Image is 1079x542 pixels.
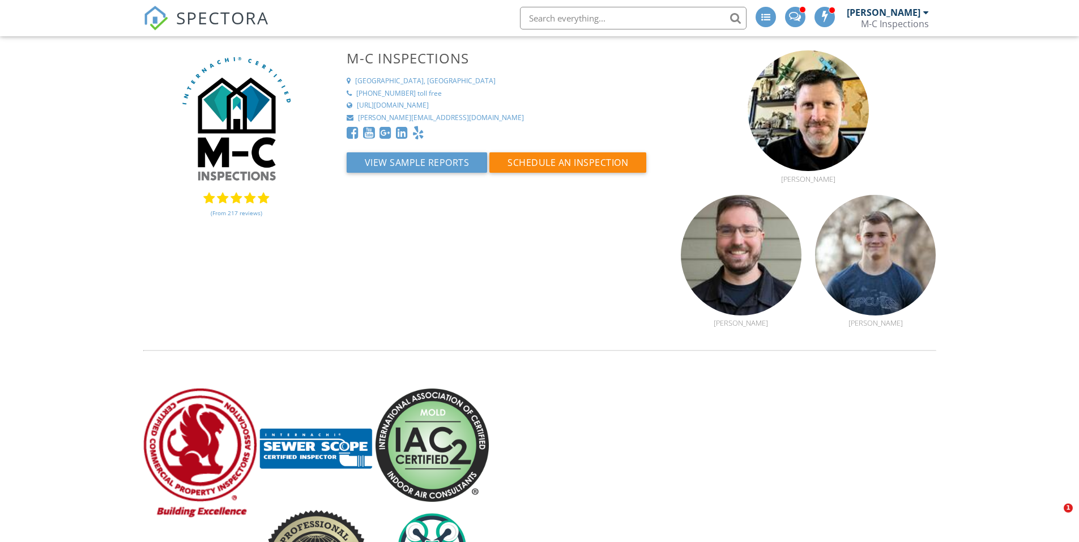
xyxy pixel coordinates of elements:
img: MC-logo_1.jpg [168,50,304,186]
img: Sewer_Scope.png [259,389,373,502]
a: View Sample Reports [347,160,490,172]
span: SPECTORA [176,6,269,29]
button: View Sample Reports [347,152,488,173]
a: (From 217 reviews) [211,203,262,223]
span: 1 [1064,503,1073,513]
div: [PERSON_NAME] [748,174,868,183]
a: Schedule an Inspection [489,160,646,172]
a: SPECTORA [143,15,269,39]
div: [PERSON_NAME] [847,7,920,18]
div: [PHONE_NUMBER] toll free [356,89,442,99]
img: matt.jpg [748,50,868,171]
img: IAC2_logo_mold.png [376,389,489,502]
button: Schedule an Inspection [489,152,646,173]
div: M-C Inspections [861,18,929,29]
a: [PHONE_NUMBER] toll free [347,89,667,99]
iframe: Intercom live chat [1040,503,1068,531]
a: [PERSON_NAME] [681,306,801,327]
h3: M-C Inspections [347,50,667,66]
input: Search everything... [520,7,747,29]
div: [GEOGRAPHIC_DATA], [GEOGRAPHIC_DATA] [355,76,496,86]
a: [PERSON_NAME] [748,161,868,183]
a: [PERSON_NAME][EMAIL_ADDRESS][DOMAIN_NAME] [347,113,667,123]
a: [URL][DOMAIN_NAME] [347,101,667,110]
img: ccpia_logo_tagline_small.png [143,389,257,518]
div: [PERSON_NAME] [815,318,936,327]
img: The Best Home Inspection Software - Spectora [143,6,168,31]
img: 578cantrell.jpg [815,195,936,315]
div: [PERSON_NAME] [681,318,801,327]
div: [URL][DOMAIN_NAME] [357,101,429,110]
a: [PERSON_NAME] [815,306,936,327]
img: kyle_jacobson.jpg [681,195,801,315]
div: [PERSON_NAME][EMAIL_ADDRESS][DOMAIN_NAME] [358,113,524,123]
